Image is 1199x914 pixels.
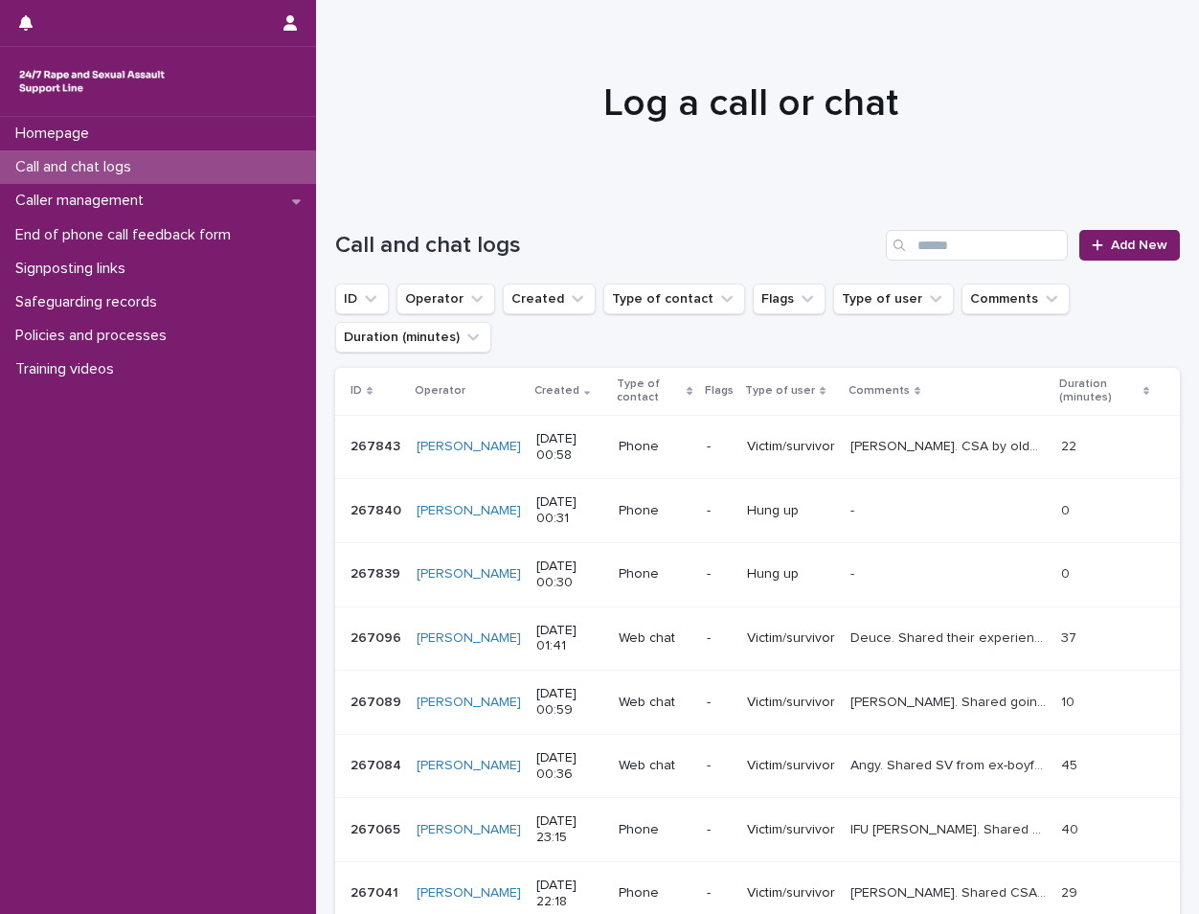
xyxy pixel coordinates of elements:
button: Duration (minutes) [335,322,491,353]
a: [PERSON_NAME] [417,822,521,838]
a: [PERSON_NAME] [417,503,521,519]
p: 267065 [351,818,404,838]
p: Lynn. Shared CSA from brother. Not felt able to speak to anyone about it and wanted to speak to s... [850,881,1051,902]
p: Rob. CSA by older brother. Signposted to Survivors UK. Validated experience + emotions. [850,435,1051,455]
p: Safeguarding records [8,293,172,311]
p: 22 [1061,435,1080,455]
p: 267843 [351,435,404,455]
input: Search [886,230,1068,261]
p: Type of user [745,380,815,401]
p: - [707,439,732,455]
p: Flags [705,380,734,401]
p: IFU Lucy. Shared how she has been feeling tonight. Asked for my opinion on things, I redirected t... [850,818,1051,838]
p: Created [534,380,579,401]
p: Operator [415,380,465,401]
p: Type of contact [617,374,683,409]
p: Phone [619,503,691,519]
p: [DATE] 00:36 [536,750,603,783]
p: 0 [1061,562,1074,583]
a: [PERSON_NAME] [417,758,521,774]
p: Kerrie. Shared going through the legal justice system. [850,691,1051,711]
p: - [707,822,732,838]
button: Created [503,284,596,314]
a: [PERSON_NAME] [417,566,521,583]
p: Homepage [8,125,104,143]
tr: 267089267089 [PERSON_NAME] [DATE] 00:59Web chat-Victim/survivor[PERSON_NAME]. Shared going throug... [335,671,1180,735]
tr: 267843267843 [PERSON_NAME] [DATE] 00:58Phone-Victim/survivor[PERSON_NAME]. CSA by older brother. ... [335,415,1180,479]
p: Angy. Shared SV from ex-boyfriend. Struggling with sleep + emotions. Validated and empowered chat... [850,754,1051,774]
p: Web chat [619,758,691,774]
p: Call and chat logs [8,158,147,176]
p: - [850,562,858,583]
p: [DATE] 00:58 [536,431,603,464]
p: Deuce. Shared their experience. Towards end of chat they disclosed their age (15) and I explained... [850,627,1051,647]
a: [PERSON_NAME] [417,885,521,902]
p: Victim/survivor [747,695,835,711]
p: Caller management [8,192,159,210]
p: Phone [619,439,691,455]
p: - [707,758,732,774]
p: - [707,630,732,647]
p: Comments [848,380,910,401]
p: 37 [1061,627,1080,647]
p: 29 [1061,881,1081,902]
p: - [707,566,732,583]
img: rhQMoQhaT3yELyF149Cw [15,62,169,101]
p: Phone [619,822,691,838]
p: - [707,885,732,902]
p: Phone [619,885,691,902]
p: Victim/survivor [747,439,835,455]
p: 10 [1061,691,1078,711]
p: 0 [1061,499,1074,519]
p: Signposting links [8,260,141,278]
p: [DATE] 22:18 [536,878,603,910]
p: - [707,503,732,519]
p: [DATE] 23:15 [536,813,603,846]
p: Web chat [619,695,691,711]
p: ID [351,380,362,401]
p: 267839 [351,562,404,583]
a: Add New [1079,230,1180,261]
h1: Call and chat logs [335,232,878,260]
p: Duration (minutes) [1059,374,1138,409]
p: - [850,499,858,519]
button: Type of user [833,284,954,314]
p: Web chat [619,630,691,647]
a: [PERSON_NAME] [417,439,521,455]
h1: Log a call or chat [335,80,1165,126]
p: Phone [619,566,691,583]
p: Victim/survivor [747,885,835,902]
p: [DATE] 00:30 [536,559,603,591]
a: [PERSON_NAME] [417,630,521,647]
button: ID [335,284,389,314]
p: 267096 [351,627,405,647]
p: Victim/survivor [747,822,835,838]
p: 40 [1061,818,1082,838]
button: Operator [396,284,495,314]
span: Add New [1111,239,1167,252]
p: [DATE] 00:59 [536,686,603,719]
button: Flags [753,284,826,314]
button: Comments [961,284,1070,314]
tr: 267840267840 [PERSON_NAME] [DATE] 00:31Phone-Hung up-- 00 [335,479,1180,543]
tr: 267839267839 [PERSON_NAME] [DATE] 00:30Phone-Hung up-- 00 [335,542,1180,606]
p: - [707,695,732,711]
tr: 267096267096 [PERSON_NAME] [DATE] 01:41Web chat-Victim/survivorDeuce. Shared their experience. To... [335,606,1180,671]
p: 267089 [351,691,405,711]
p: [DATE] 00:31 [536,494,603,527]
p: Hung up [747,503,835,519]
button: Type of contact [603,284,745,314]
p: End of phone call feedback form [8,226,246,244]
p: 45 [1061,754,1081,774]
p: 267084 [351,754,405,774]
p: [DATE] 01:41 [536,623,603,655]
p: 267840 [351,499,405,519]
p: Victim/survivor [747,758,835,774]
a: [PERSON_NAME] [417,695,521,711]
p: Training videos [8,360,129,378]
tr: 267065267065 [PERSON_NAME] [DATE] 23:15Phone-Victim/survivorIFU [PERSON_NAME]. Shared how she has... [335,798,1180,862]
tr: 267084267084 [PERSON_NAME] [DATE] 00:36Web chat-Victim/survivorAngy. Shared SV from ex-boyfriend.... [335,734,1180,798]
p: 267041 [351,881,402,902]
p: Hung up [747,566,835,583]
